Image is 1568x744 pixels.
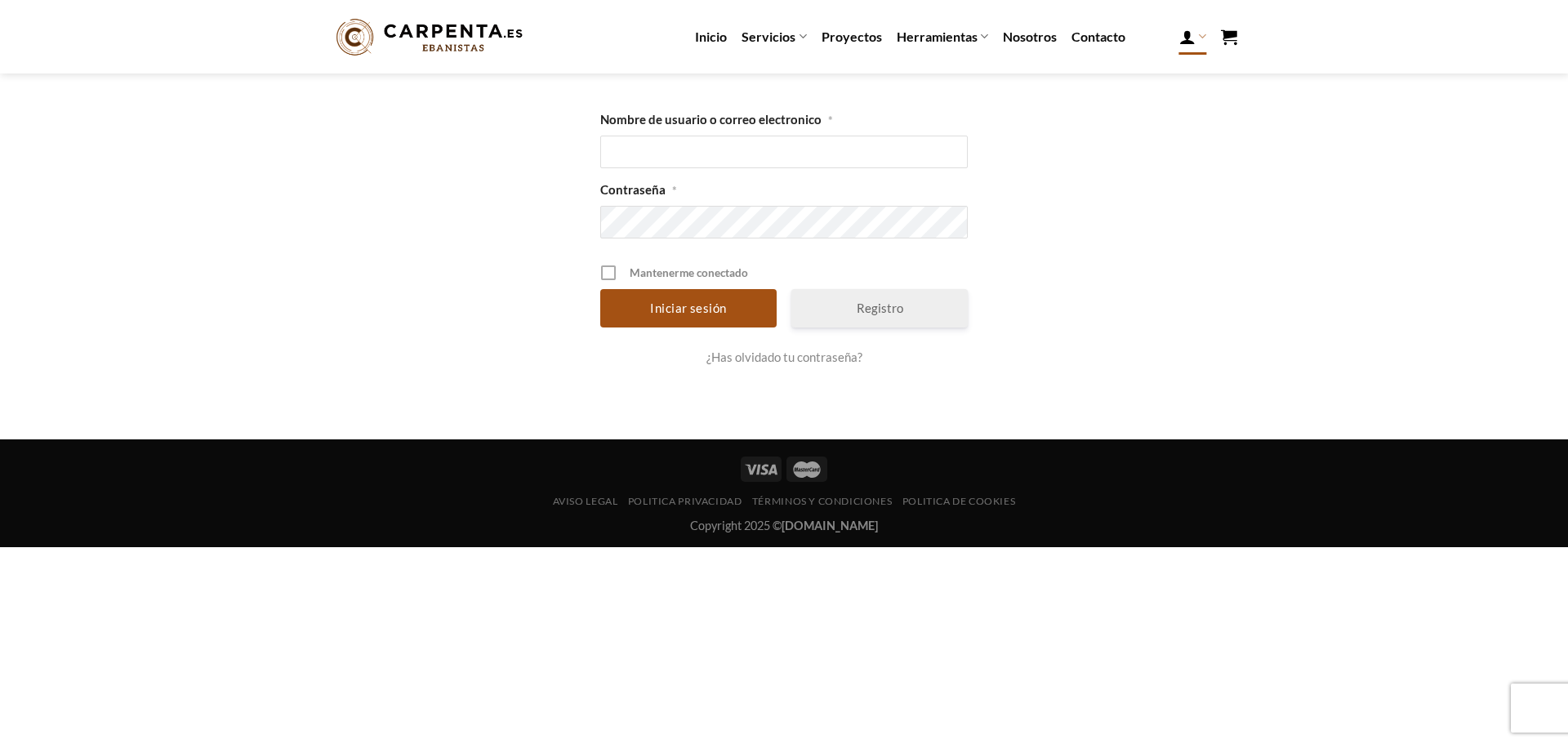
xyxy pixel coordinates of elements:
a: Registro [791,289,968,327]
a: Proyectos [822,22,882,51]
span: Obligatorio [828,111,833,129]
label: Contraseña [600,180,968,199]
a: Politica de cookies [902,495,1016,507]
a: Herramientas [897,20,988,52]
a: ¿Has olvidado tu contraseña? [600,348,968,366]
input: Iniciar sesión [600,289,777,327]
label: Nombre de usuario o correo electronico [600,110,968,129]
a: Nosotros [1003,22,1057,51]
div: Copyright 2025 © [331,516,1237,535]
span: Mantenerme conectado [630,263,968,283]
strong: [DOMAIN_NAME] [782,519,878,532]
a: Aviso legal [553,495,618,507]
a: Servicios [742,20,806,52]
a: Contacto [1071,22,1125,51]
a: Términos y condiciones [752,495,892,507]
img: Carpenta.es [331,15,528,60]
a: Inicio [695,22,727,51]
span: Obligatorio [672,181,677,199]
a: Politica privacidad [628,495,742,507]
